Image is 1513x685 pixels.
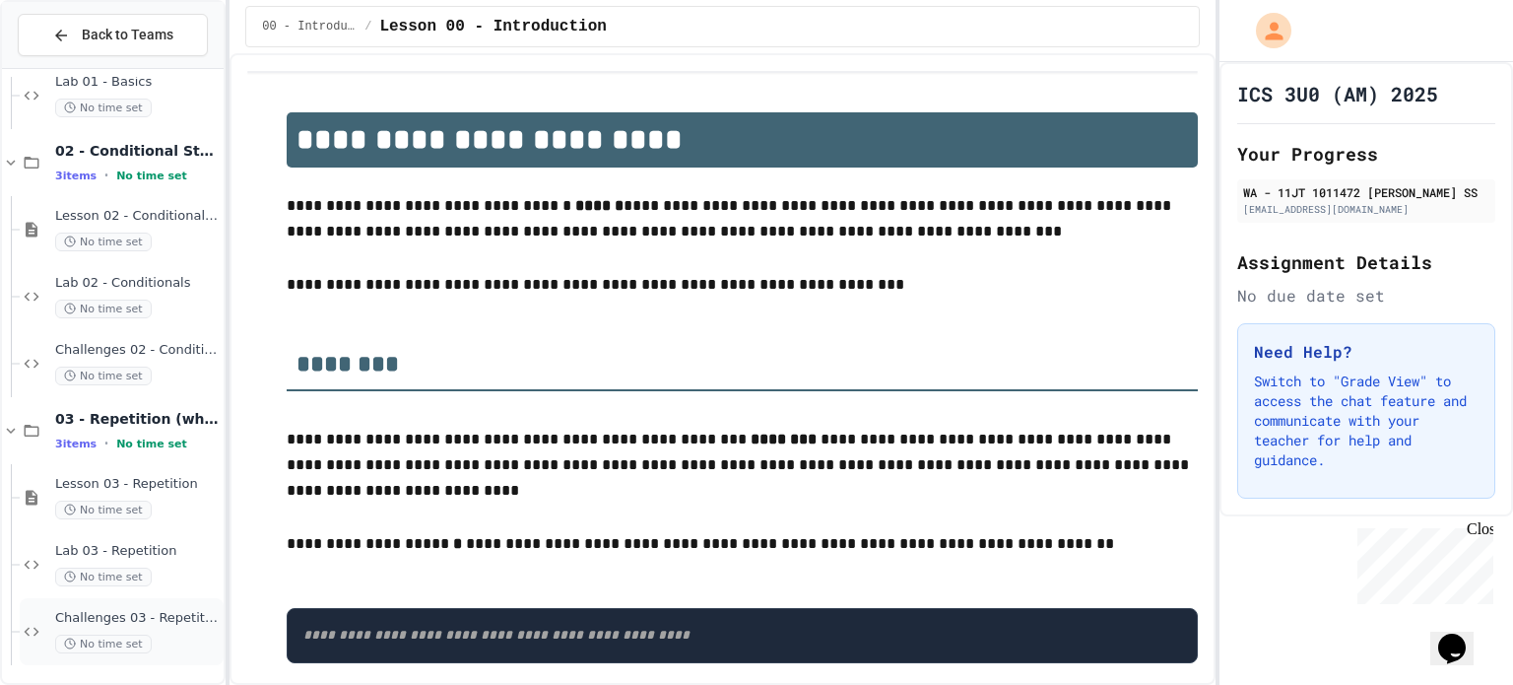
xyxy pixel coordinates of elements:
span: 3 items [55,170,97,182]
span: 00 - Introduction [262,19,357,34]
div: No due date set [1237,284,1495,308]
div: WA - 11JT 1011472 [PERSON_NAME] SS [1243,183,1489,201]
span: 02 - Conditional Statements (if) [55,142,220,160]
span: • [104,168,108,183]
span: • [104,436,108,451]
span: Lesson 00 - Introduction [379,15,606,38]
span: Lesson 03 - Repetition [55,476,220,493]
span: No time set [55,367,152,385]
span: No time set [55,99,152,117]
span: Lab 03 - Repetition [55,543,220,560]
span: 3 items [55,438,97,450]
div: My Account [1235,8,1296,53]
span: No time set [55,233,152,251]
span: Back to Teams [82,25,173,45]
span: Challenges 03 - Repetition [55,610,220,627]
span: / [364,19,371,34]
span: No time set [116,438,187,450]
span: Lab 01 - Basics [55,74,220,91]
span: 03 - Repetition (while and for) [55,410,220,428]
span: No time set [55,501,152,519]
span: No time set [55,635,152,653]
span: Lab 02 - Conditionals [55,275,220,292]
p: Switch to "Grade View" to access the chat feature and communicate with your teacher for help and ... [1254,372,1479,470]
span: No time set [55,300,152,318]
span: No time set [116,170,187,182]
div: Chat with us now!Close [8,8,136,125]
h1: ICS 3U0 (AM) 2025 [1237,80,1438,107]
span: No time set [55,568,152,586]
h3: Need Help? [1254,340,1479,364]
h2: Your Progress [1237,140,1495,168]
div: [EMAIL_ADDRESS][DOMAIN_NAME] [1243,202,1489,217]
h2: Assignment Details [1237,248,1495,276]
span: Lesson 02 - Conditional Statements (if) [55,208,220,225]
iframe: chat widget [1430,606,1493,665]
iframe: chat widget [1349,520,1493,604]
button: Back to Teams [18,14,208,56]
span: Challenges 02 - Conditionals [55,342,220,359]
